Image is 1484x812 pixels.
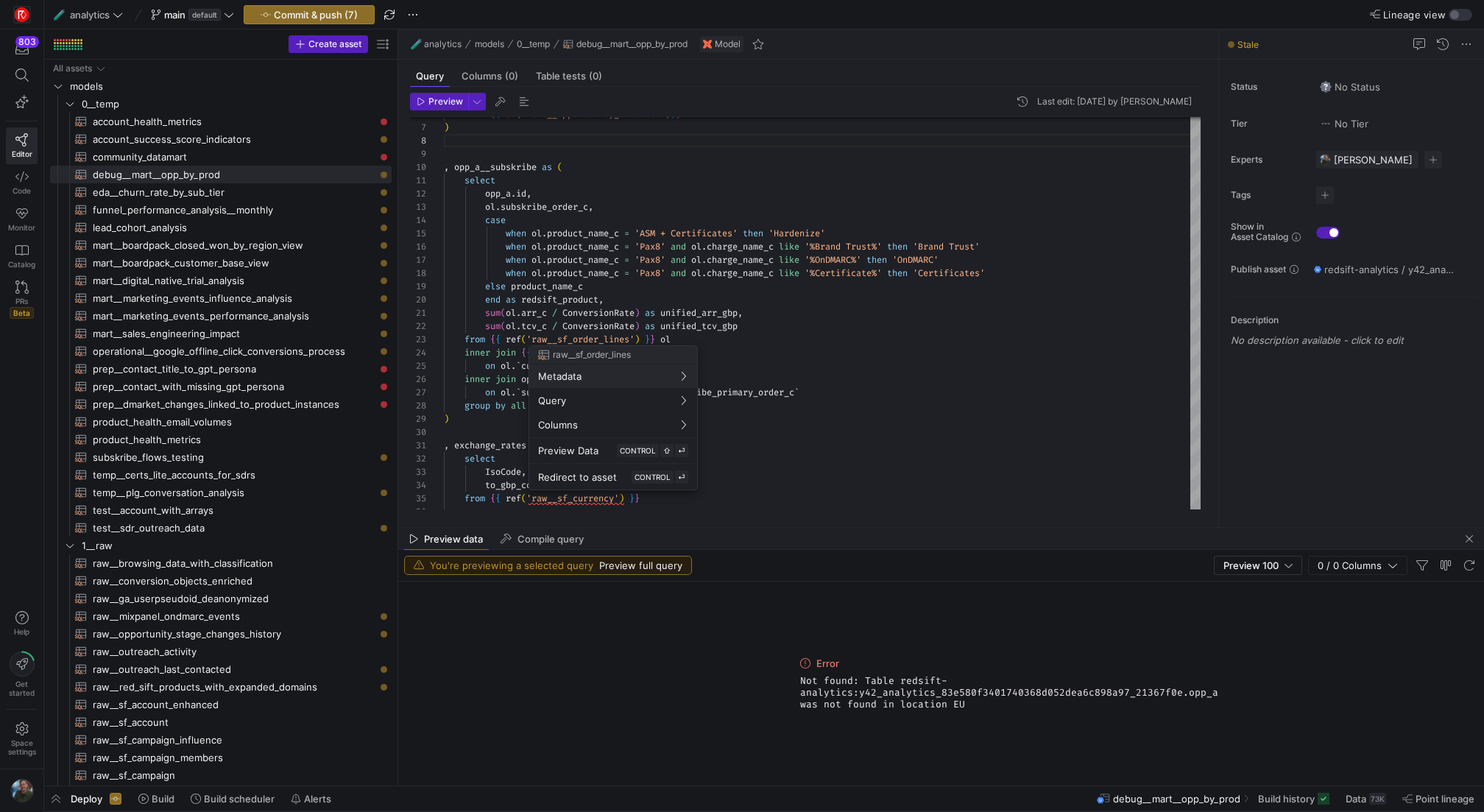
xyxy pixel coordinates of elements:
span: Columns [538,419,578,431]
span: ⏎ [678,473,685,481]
span: ⏎ [678,446,685,455]
span: CONTROL [620,446,656,455]
span: Preview Data [538,445,598,456]
span: Redirect to asset [538,471,617,483]
span: Query [538,395,566,406]
span: CONTROL [635,473,671,481]
span: ⇧ [663,446,671,455]
span: raw__sf_order_lines [553,350,631,360]
span: Metadata [538,370,582,382]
